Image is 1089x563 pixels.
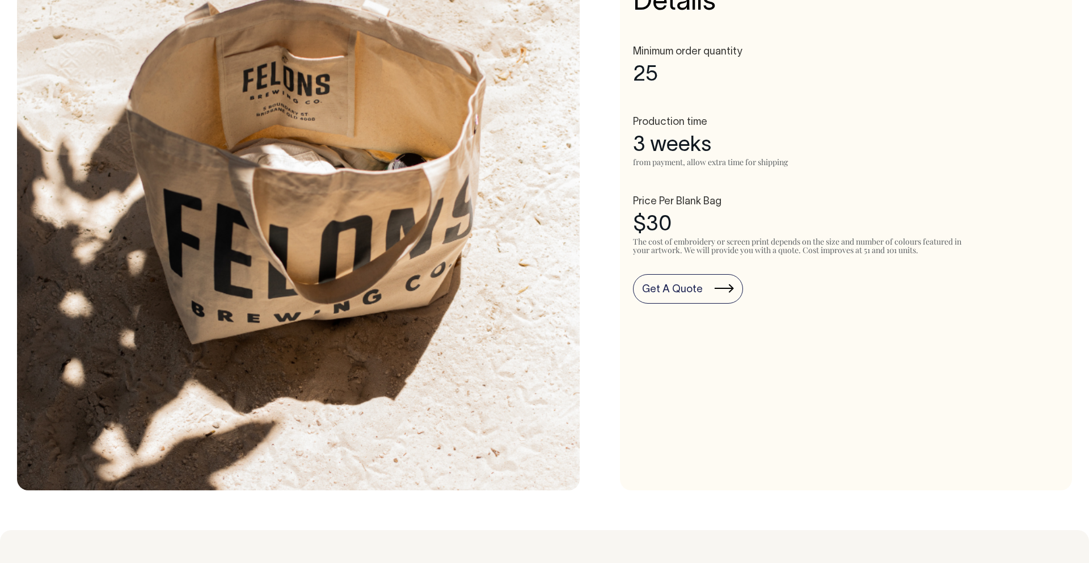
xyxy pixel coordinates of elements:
h3: Price Per Blank Bag [633,196,1059,208]
h3: Minimum order quantity [633,47,1059,58]
div: 25 [633,64,1059,87]
div: $30 [633,213,1059,237]
a: Get A Quote [633,274,743,304]
div: 3 weeks [633,134,1059,158]
div: from payment, allow extra time for shipping [633,158,974,166]
div: The cost of embroidery or screen print depends on the size and number of colours featured in your... [633,237,974,255]
h3: Production time [633,117,1059,128]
